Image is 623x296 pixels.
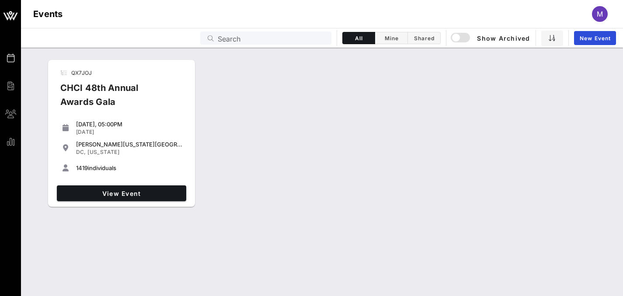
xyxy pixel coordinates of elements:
span: Mine [380,35,402,42]
span: Show Archived [452,33,530,43]
div: CHCI 48th Annual Awards Gala [53,81,177,116]
span: QX7JOJ [71,70,92,76]
button: Show Archived [452,30,530,46]
span: All [348,35,369,42]
div: [DATE], 05:00PM [76,121,183,128]
span: [US_STATE] [87,149,119,155]
span: DC, [76,149,86,155]
span: View Event [60,190,183,197]
button: Mine [375,32,408,44]
span: Shared [413,35,435,42]
div: [DATE] [76,129,183,136]
a: New Event [574,31,616,45]
span: New Event [579,35,611,42]
div: m [592,6,608,22]
a: View Event [57,185,186,201]
span: 1419 [76,164,88,171]
h1: Events [33,7,63,21]
span: m [597,10,603,18]
button: Shared [408,32,441,44]
button: All [342,32,375,44]
div: [PERSON_NAME][US_STATE][GEOGRAPHIC_DATA] [76,141,183,148]
div: individuals [76,164,183,171]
